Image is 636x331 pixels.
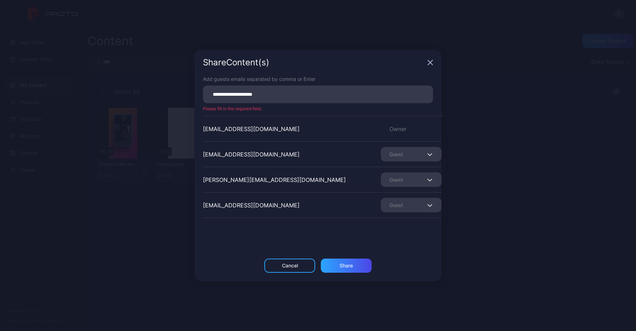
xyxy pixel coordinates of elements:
div: Owner [381,125,442,133]
button: Guest [381,172,442,187]
div: Add guests emails separated by comma or Enter [203,75,433,83]
button: Guest [381,198,442,212]
div: [EMAIL_ADDRESS][DOMAIN_NAME] [203,150,300,159]
div: [EMAIL_ADDRESS][DOMAIN_NAME] [203,201,300,209]
button: Share [321,259,372,273]
div: Please fill in the required field. [194,106,442,112]
div: [EMAIL_ADDRESS][DOMAIN_NAME] [203,125,300,133]
button: Cancel [264,259,315,273]
div: [PERSON_NAME][EMAIL_ADDRESS][DOMAIN_NAME] [203,176,346,184]
button: Guest [381,147,442,161]
div: Share Content (s) [203,58,425,67]
div: Cancel [282,263,298,268]
div: Share [340,263,353,268]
